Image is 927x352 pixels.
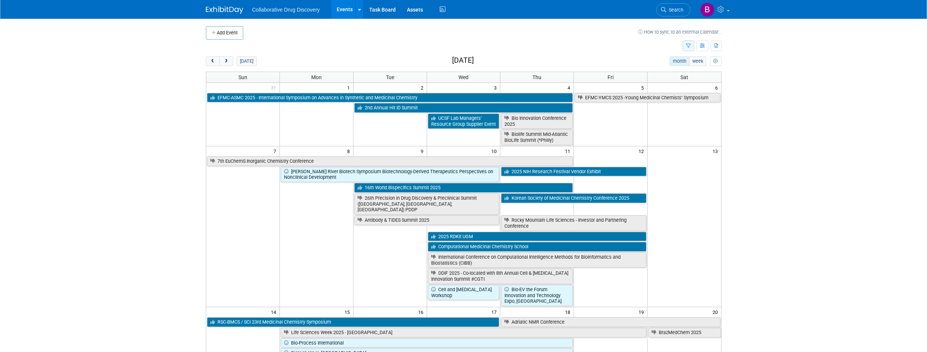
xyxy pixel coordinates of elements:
[670,56,689,66] button: month
[206,26,243,40] button: Add Event
[532,74,541,80] span: Thu
[428,252,647,268] a: International Conference on Computational Intelligence Methods for Bioinformatics and Biostatisti...
[420,146,427,156] span: 9
[666,7,683,13] span: Search
[206,6,243,14] img: ExhibitDay
[648,328,721,337] a: BrazMedChem 2025
[207,156,573,166] a: 7th EuChemS Inorganic Chemistry Conference
[354,193,500,215] a: 26th Precision in Drug Discovery & Preclinical Summit ([GEOGRAPHIC_DATA], [GEOGRAPHIC_DATA], [GEO...
[712,307,721,317] span: 20
[638,29,721,35] a: How to sync to an external calendar...
[501,317,720,327] a: Adriatic NMR Conference
[354,215,500,225] a: Antibody & TIDES Summit 2025
[270,83,279,92] span: 31
[493,83,500,92] span: 3
[713,59,718,64] i: Personalize Calendar
[491,307,500,317] span: 17
[689,56,706,66] button: week
[700,3,714,17] img: Brittany Goldston
[238,74,247,80] span: Sun
[281,338,573,348] a: Bio-Process International
[501,285,573,306] a: Bio-EV the Forum Innovation and Technology Expo, [GEOGRAPHIC_DATA]
[501,113,573,129] a: Bio Innovation Conference 2025
[567,83,574,92] span: 4
[575,93,720,103] a: EFMC-YMCS 2025 -Young Medicinal Chemists’ Symposium
[712,146,721,156] span: 13
[281,167,500,182] a: [PERSON_NAME] River Biotech Symposium Biotechnology-Derived Therapeutics Perspectives on Nonclini...
[428,242,647,252] a: Computational Medicinal Chemistry School
[428,268,573,284] a: DDIF 2025 - Co-located with 8th Annual Cell & [MEDICAL_DATA] Innovation Summit #CGTI
[452,56,474,65] h2: [DATE]
[714,83,721,92] span: 6
[281,328,646,337] a: Life Sciences Week 2025 - [GEOGRAPHIC_DATA]
[564,307,574,317] span: 18
[344,307,353,317] span: 15
[710,56,721,66] button: myCustomButton
[206,56,220,66] button: prev
[501,167,646,177] a: 2025 NIH Research Festival Vendor Exhibit
[428,285,500,300] a: Cell and [MEDICAL_DATA] Workshop
[237,56,256,66] button: [DATE]
[501,130,573,145] a: Biolife Summit Mid-Atlantic BioLife Summit (*Philly)
[638,146,647,156] span: 12
[386,74,394,80] span: Tue
[354,103,573,113] a: 2nd Annual Hit ID Summit
[428,232,647,242] a: 2025 RDKit UGM
[354,183,573,193] a: 16th World Bispecifics Summit 2025
[207,93,573,103] a: EFMC-ASMC 2025 - International Symposium on Advances in Synthetic and Medicinal Chemistry
[346,83,353,92] span: 1
[273,146,279,156] span: 7
[564,146,574,156] span: 11
[207,317,500,327] a: RSC-BMCS / SCI 23rd Medicinal Chemistry Symposium
[656,3,690,16] a: Search
[680,74,688,80] span: Sat
[417,307,427,317] span: 16
[346,146,353,156] span: 8
[252,7,320,13] span: Collaborative Drug Discovery
[420,83,427,92] span: 2
[638,307,647,317] span: 19
[491,146,500,156] span: 10
[219,56,233,66] button: next
[608,74,614,80] span: Fri
[501,215,646,231] a: Rocky Mountain Life Sciences - Investor and Partnering Conference
[640,83,647,92] span: 5
[270,307,279,317] span: 14
[428,113,500,129] a: UCSF Lab Managers’ Resource Group Supplier Event
[311,74,322,80] span: Mon
[501,193,646,203] a: Korean Society of Medicinal Chemistry Conference 2025
[458,74,469,80] span: Wed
